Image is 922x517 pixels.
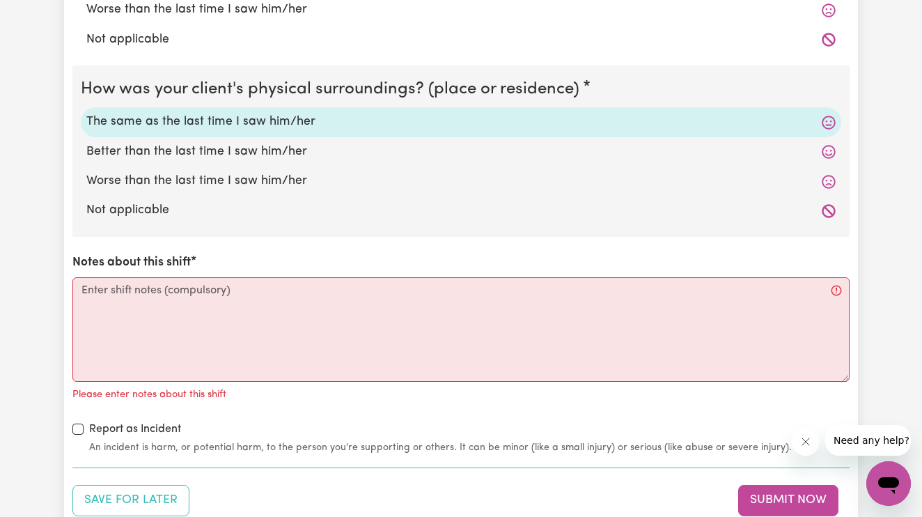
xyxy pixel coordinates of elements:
iframe: Close message [792,428,820,456]
small: An incident is harm, or potential harm, to the person you're supporting or others. It can be mino... [89,440,850,455]
label: Worse than the last time I saw him/her [86,1,836,19]
iframe: Message from company [825,425,911,456]
label: Better than the last time I saw him/her [86,143,836,161]
label: Notes about this shift [72,254,191,272]
label: Not applicable [86,31,836,49]
button: Submit your job report [738,485,838,516]
label: Report as Incident [89,421,181,438]
label: Worse than the last time I saw him/her [86,172,836,190]
label: The same as the last time I saw him/her [86,113,836,131]
iframe: Button to launch messaging window [866,461,911,506]
legend: How was your client's physical surroundings? (place or residence) [81,77,585,102]
label: Not applicable [86,201,836,219]
button: Save your job report [72,485,189,516]
p: Please enter notes about this shift [72,387,226,403]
